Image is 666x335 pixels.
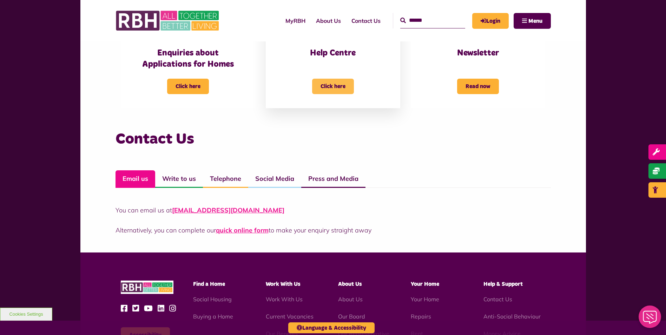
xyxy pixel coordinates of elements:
[172,206,284,214] a: [EMAIL_ADDRESS][DOMAIN_NAME]
[288,322,375,333] button: Language & Accessibility
[634,303,666,335] iframe: Netcall Web Assistant for live chat
[248,170,301,188] a: Social Media
[338,296,363,303] a: About Us
[216,226,269,234] a: quick online form
[116,7,221,34] img: RBH
[116,225,551,235] p: Alternatively, you can complete our to make your enquiry straight away
[483,296,512,303] a: Contact Us
[411,296,439,303] a: Your Home
[193,313,233,320] a: Buying a Home
[116,205,551,215] p: You can email us at
[483,281,523,287] span: Help & Support
[338,313,365,320] a: Our Board
[411,281,439,287] span: Your Home
[266,296,303,303] a: Work With Us
[116,170,155,188] a: Email us
[203,170,248,188] a: Telephone
[514,13,551,29] button: Navigation
[457,79,499,94] span: Read now
[280,48,386,59] h3: Help Centre
[411,313,431,320] a: Repairs
[483,313,541,320] a: Anti-Social Behaviour
[312,79,354,94] span: Click here
[301,170,365,188] a: Press and Media
[121,281,173,294] img: RBH
[266,281,301,287] span: Work With Us
[280,11,311,30] a: MyRBH
[135,48,241,70] h3: Enquiries about Applications for Homes
[528,18,542,24] span: Menu
[425,48,531,59] h3: Newsletter
[193,296,232,303] a: Social Housing - open in a new tab
[400,13,465,28] input: Search
[338,281,362,287] span: About Us
[472,13,509,29] a: MyRBH
[116,129,551,149] h3: Contact Us
[155,170,203,188] a: Write to us
[346,11,386,30] a: Contact Us
[311,11,346,30] a: About Us
[167,79,209,94] span: Click here
[193,281,225,287] span: Find a Home
[266,313,314,320] a: Current Vacancies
